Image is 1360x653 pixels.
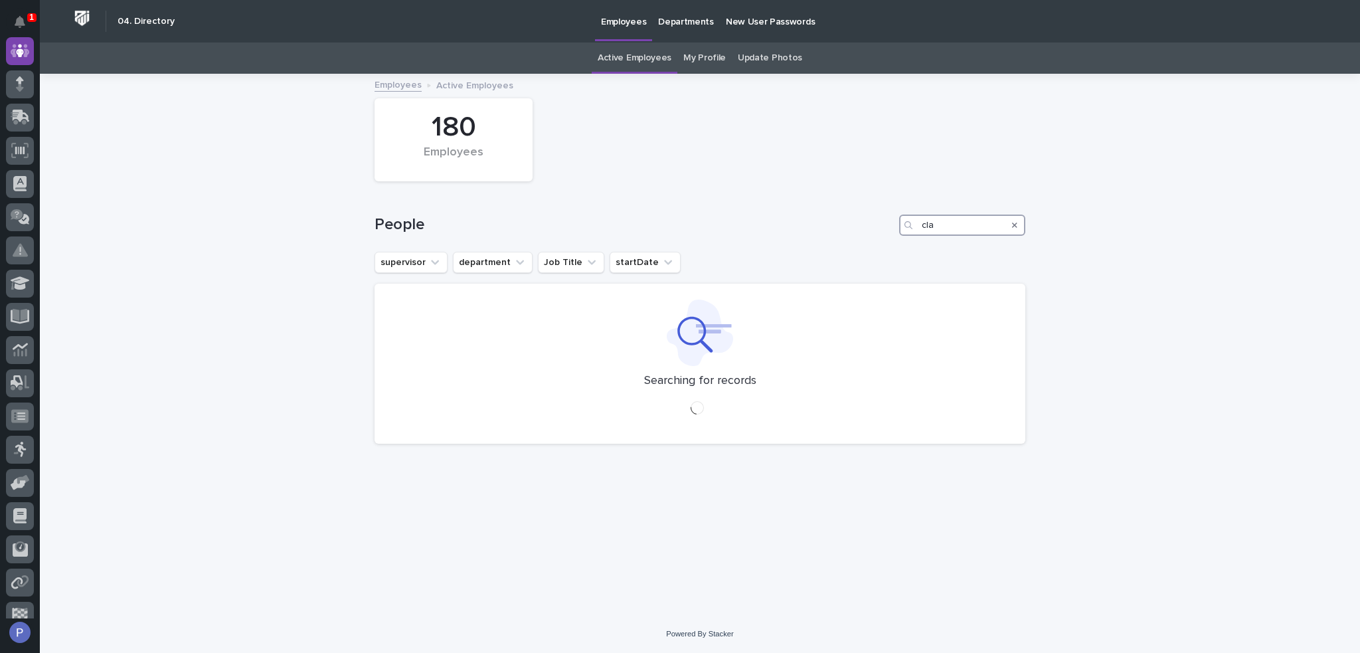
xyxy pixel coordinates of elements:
[6,618,34,646] button: users-avatar
[397,145,510,173] div: Employees
[70,6,94,31] img: Workspace Logo
[29,13,34,22] p: 1
[436,77,513,92] p: Active Employees
[118,16,175,27] h2: 04. Directory
[538,252,604,273] button: Job Title
[17,16,34,37] div: Notifications1
[738,43,802,74] a: Update Photos
[397,111,510,144] div: 180
[666,630,733,638] a: Powered By Stacker
[610,252,681,273] button: startDate
[375,252,448,273] button: supervisor
[375,76,422,92] a: Employees
[644,374,756,389] p: Searching for records
[899,215,1025,236] input: Search
[375,215,894,234] h1: People
[453,252,533,273] button: department
[6,8,34,36] button: Notifications
[598,43,671,74] a: Active Employees
[683,43,726,74] a: My Profile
